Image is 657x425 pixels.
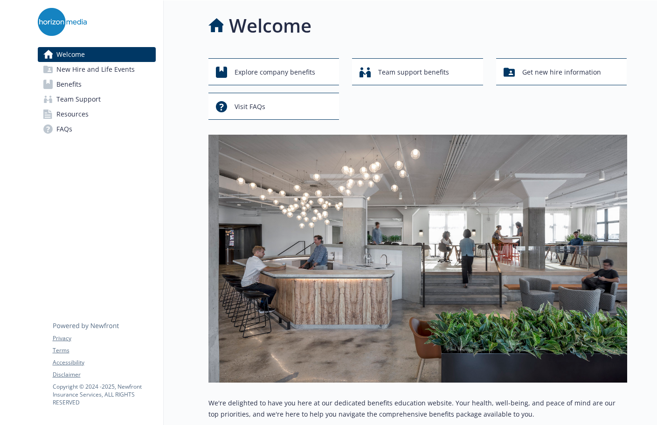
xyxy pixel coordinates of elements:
button: Visit FAQs [208,93,339,120]
a: New Hire and Life Events [38,62,156,77]
button: Get new hire information [496,58,627,85]
span: Benefits [56,77,82,92]
a: FAQs [38,122,156,137]
span: Visit FAQs [235,98,265,116]
a: Resources [38,107,156,122]
p: We're delighted to have you here at our dedicated benefits education website. Your health, well-b... [208,398,627,420]
h1: Welcome [229,12,311,40]
button: Team support benefits [352,58,483,85]
a: Disclaimer [53,370,155,379]
span: Get new hire information [522,63,601,81]
span: FAQs [56,122,72,137]
a: Team Support [38,92,156,107]
a: Privacy [53,334,155,343]
p: Copyright © 2024 - 2025 , Newfront Insurance Services, ALL RIGHTS RESERVED [53,383,155,406]
span: Team support benefits [378,63,449,81]
span: New Hire and Life Events [56,62,135,77]
span: Welcome [56,47,85,62]
button: Explore company benefits [208,58,339,85]
a: Benefits [38,77,156,92]
span: Explore company benefits [235,63,315,81]
img: overview page banner [208,135,627,383]
a: Accessibility [53,358,155,367]
a: Terms [53,346,155,355]
span: Resources [56,107,89,122]
a: Welcome [38,47,156,62]
span: Team Support [56,92,101,107]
